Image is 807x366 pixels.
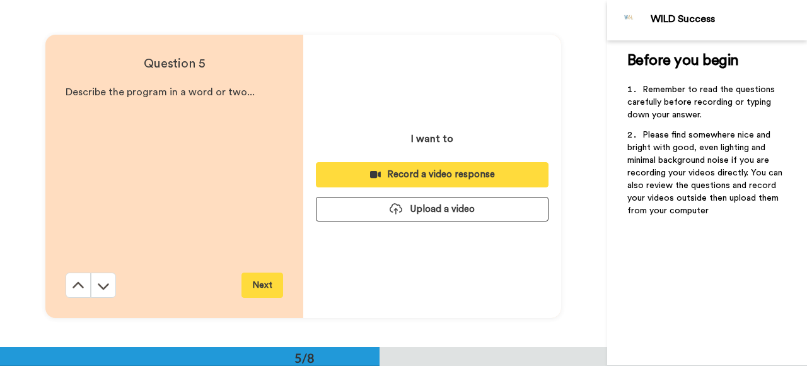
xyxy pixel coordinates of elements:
[66,87,255,97] span: Describe the program in a word or two...
[411,131,453,146] p: I want to
[614,5,644,35] img: Profile Image
[627,85,777,119] span: Remember to read the questions carefully before recording or typing down your answer.
[316,197,549,221] button: Upload a video
[241,273,283,298] button: Next
[627,53,739,68] span: Before you begin
[651,13,806,25] div: WILD Success
[66,55,283,73] h4: Question 5
[316,162,549,187] button: Record a video response
[326,168,538,181] div: Record a video response
[627,131,785,215] span: Please find somewhere nice and bright with good, even lighting and minimal background noise if yo...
